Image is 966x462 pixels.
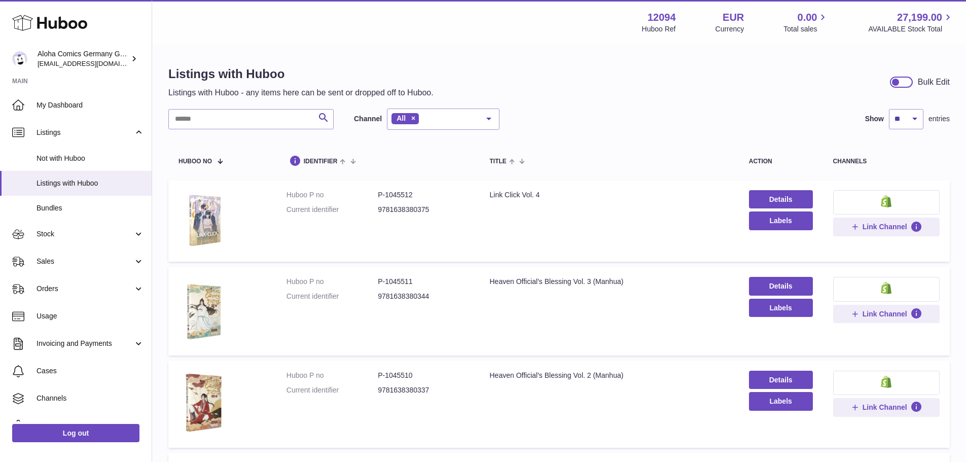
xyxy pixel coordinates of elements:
[378,277,469,287] dd: P-1045511
[378,190,469,200] dd: P-1045512
[304,158,338,165] span: identifier
[287,371,378,380] dt: Huboo P no
[642,24,676,34] div: Huboo Ref
[12,424,139,442] a: Log out
[489,277,728,287] div: Heaven Official's Blessing Vol. 3 (Manhua)
[489,190,728,200] div: Link Click Vol. 4
[37,229,133,239] span: Stock
[881,195,891,207] img: shopify-small.png
[37,128,133,137] span: Listings
[37,421,144,431] span: Settings
[863,222,907,231] span: Link Channel
[833,305,940,323] button: Link Channel
[783,11,829,34] a: 0.00 Total sales
[37,179,144,188] span: Listings with Huboo
[833,218,940,236] button: Link Channel
[38,49,129,68] div: Aloha Comics Germany GmbH
[397,114,406,122] span: All
[168,66,434,82] h1: Listings with Huboo
[287,190,378,200] dt: Huboo P no
[178,277,229,343] img: Heaven Official's Blessing Vol. 3 (Manhua)
[378,371,469,380] dd: P-1045510
[378,205,469,215] dd: 9781638380375
[37,366,144,376] span: Cases
[37,154,144,163] span: Not with Huboo
[354,114,382,124] label: Channel
[378,385,469,395] dd: 9781638380337
[928,114,950,124] span: entries
[881,282,891,294] img: shopify-small.png
[37,203,144,213] span: Bundles
[12,51,27,66] img: internalAdmin-12094@internal.huboo.com
[178,190,229,249] img: Link Click Vol. 4
[749,392,813,410] button: Labels
[749,190,813,208] a: Details
[37,339,133,348] span: Invoicing and Payments
[37,394,144,403] span: Channels
[37,284,133,294] span: Orders
[868,24,954,34] span: AVAILABLE Stock Total
[833,158,940,165] div: channels
[37,257,133,266] span: Sales
[37,311,144,321] span: Usage
[489,371,728,380] div: Heaven Official's Blessing Vol. 2 (Manhua)
[749,211,813,230] button: Labels
[489,158,506,165] span: title
[863,309,907,318] span: Link Channel
[723,11,744,24] strong: EUR
[287,277,378,287] dt: Huboo P no
[287,205,378,215] dt: Current identifier
[865,114,884,124] label: Show
[178,371,229,435] img: Heaven Official's Blessing Vol. 2 (Manhua)
[287,292,378,301] dt: Current identifier
[749,277,813,295] a: Details
[749,299,813,317] button: Labels
[178,158,212,165] span: Huboo no
[648,11,676,24] strong: 12094
[37,100,144,110] span: My Dashboard
[287,385,378,395] dt: Current identifier
[868,11,954,34] a: 27,199.00 AVAILABLE Stock Total
[798,11,817,24] span: 0.00
[918,77,950,88] div: Bulk Edit
[168,87,434,98] p: Listings with Huboo - any items here can be sent or dropped off to Huboo.
[783,24,829,34] span: Total sales
[897,11,942,24] span: 27,199.00
[863,403,907,412] span: Link Channel
[378,292,469,301] dd: 9781638380344
[38,59,149,67] span: [EMAIL_ADDRESS][DOMAIN_NAME]
[749,158,813,165] div: action
[833,398,940,416] button: Link Channel
[881,376,891,388] img: shopify-small.png
[715,24,744,34] div: Currency
[749,371,813,389] a: Details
